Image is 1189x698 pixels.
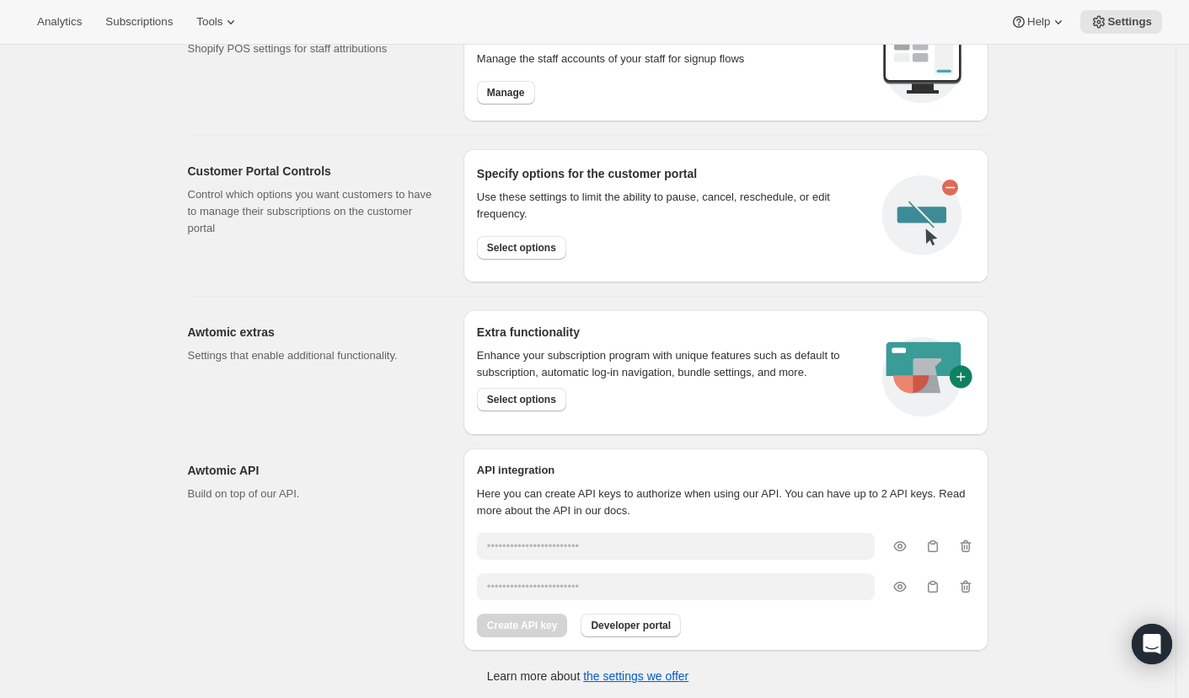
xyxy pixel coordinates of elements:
[581,614,681,637] button: Developer portal
[477,165,869,182] h2: Specify options for the customer portal
[27,10,92,34] button: Analytics
[487,241,556,255] span: Select options
[477,347,862,381] p: Enhance your subscription program with unique features such as default to subscription, automatic...
[1000,10,1077,34] button: Help
[477,236,566,260] button: Select options
[487,393,556,406] span: Select options
[95,10,183,34] button: Subscriptions
[477,81,535,105] button: Manage
[477,462,975,479] h2: API integration
[186,10,249,34] button: Tools
[188,324,437,341] h2: Awtomic extras
[1107,15,1152,29] span: Settings
[591,619,671,632] span: Developer portal
[487,86,525,99] span: Manage
[477,51,869,67] p: Manage the staff accounts of your staff for signup flows
[583,669,688,683] a: the settings we offer
[477,486,975,519] p: Here you can create API keys to authorize when using our API. You can have up to 2 API keys. Read...
[487,668,688,685] p: Learn more about
[188,163,437,180] h2: Customer Portal Controls
[188,186,437,237] p: Control which options you want customers to have to manage their subscriptions on the customer po...
[1027,15,1050,29] span: Help
[105,15,173,29] span: Subscriptions
[37,15,82,29] span: Analytics
[188,40,437,57] p: Shopify POS settings for staff attributions
[188,462,437,479] h2: Awtomic API
[196,15,222,29] span: Tools
[188,347,437,364] p: Settings that enable additional functionality.
[477,189,869,223] div: Use these settings to limit the ability to pause, cancel, reschedule, or edit frequency.
[188,486,437,502] p: Build on top of our API.
[1080,10,1162,34] button: Settings
[477,324,580,341] h2: Extra functionality
[477,388,566,411] button: Select options
[1132,624,1172,664] div: Open Intercom Messenger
